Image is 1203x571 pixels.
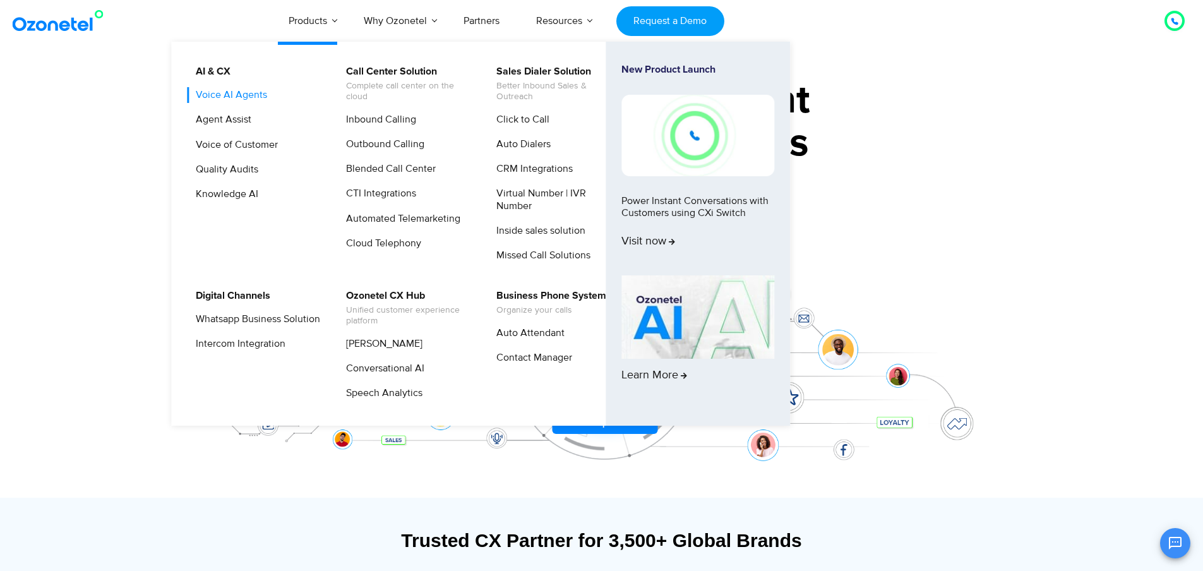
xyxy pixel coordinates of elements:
[338,385,424,401] a: Speech Analytics
[346,81,470,102] span: Complete call center on the cloud
[621,235,675,249] span: Visit now
[621,275,774,404] a: Learn More
[338,288,472,328] a: Ozonetel CX HubUnified customer experience platform
[488,288,608,318] a: Business Phone SystemOrganize your calls
[496,305,606,316] span: Organize your calls
[488,136,553,152] a: Auto Dialers
[188,137,280,153] a: Voice of Customer
[496,81,621,102] span: Better Inbound Sales & Outreach
[488,161,575,177] a: CRM Integrations
[338,236,423,251] a: Cloud Telephony
[188,288,272,304] a: Digital Channels
[616,6,724,36] a: Request a Demo
[338,211,462,227] a: Automated Telemarketing
[488,186,623,213] a: Virtual Number | IVR Number
[188,186,260,202] a: Knowledge AI
[488,223,587,239] a: Inside sales solution
[338,112,418,128] a: Inbound Calling
[488,112,551,128] a: Click to Call
[621,95,774,176] img: New-Project-17.png
[338,136,426,152] a: Outbound Calling
[213,529,990,551] div: Trusted CX Partner for 3,500+ Global Brands
[338,161,438,177] a: Blended Call Center
[621,64,774,270] a: New Product LaunchPower Instant Conversations with Customers using CXi SwitchVisit now
[488,64,623,104] a: Sales Dialer SolutionBetter Inbound Sales & Outreach
[1160,528,1190,558] button: Open chat
[621,369,687,383] span: Learn More
[346,305,470,327] span: Unified customer experience platform
[188,162,260,177] a: Quality Audits
[621,275,774,359] img: AI
[188,87,269,103] a: Voice AI Agents
[338,336,424,352] a: [PERSON_NAME]
[338,361,426,376] a: Conversational AI
[188,311,322,327] a: Whatsapp Business Solution
[188,112,253,128] a: Agent Assist
[338,64,472,104] a: Call Center SolutionComplete call center on the cloud
[488,248,592,263] a: Missed Call Solutions
[488,350,574,366] a: Contact Manager
[188,64,232,80] a: AI & CX
[338,186,418,201] a: CTI Integrations
[188,336,287,352] a: Intercom Integration
[488,325,566,341] a: Auto Attendant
